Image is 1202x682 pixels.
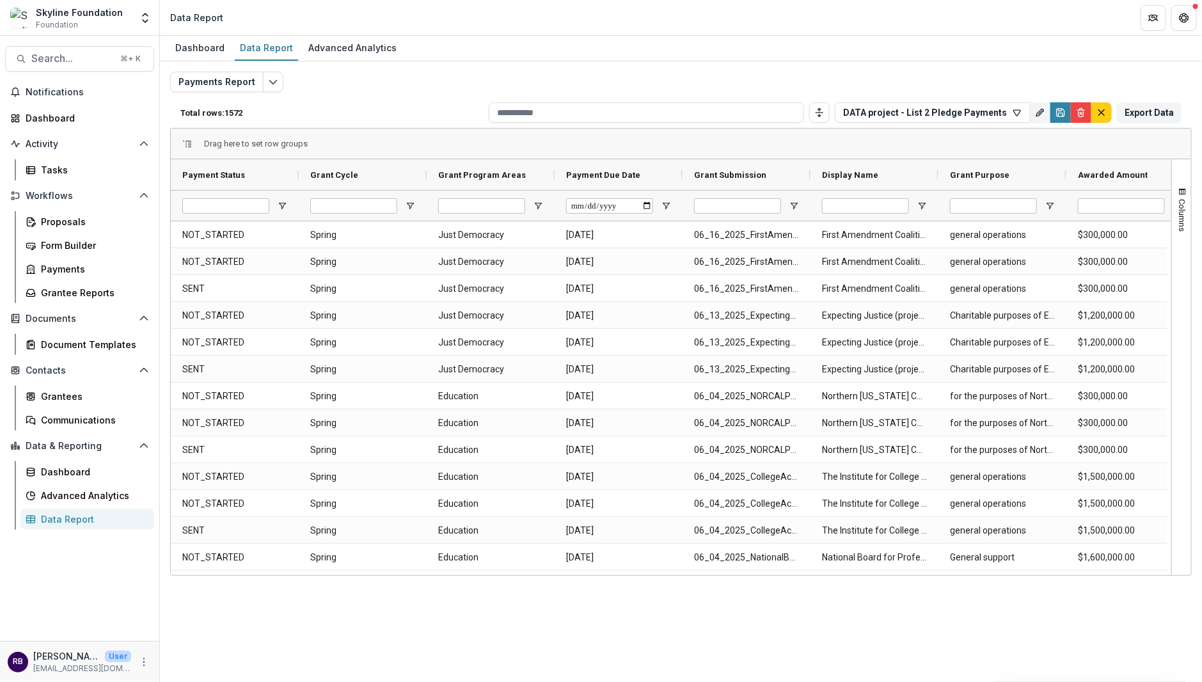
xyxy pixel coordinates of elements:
span: First Amendment Coalition [822,249,927,275]
span: NOT_STARTED [182,383,287,409]
button: Payments Report [170,72,264,92]
span: NOT_STARTED [182,329,287,356]
span: $300,000.00 [1078,437,1183,463]
span: Grant Purpose [950,170,1009,180]
a: Grantee Reports [20,282,154,303]
input: Grant Purpose Filter Input [950,198,1037,214]
button: Save [1050,102,1071,123]
span: [DATE] [566,518,671,544]
button: Open Filter Menu [533,201,543,211]
span: Just Democracy [438,276,543,302]
img: Skyline Foundation [10,8,31,28]
span: First Amendment Coalition [822,276,927,302]
span: Charitable purposes of Expecting Justice [950,356,1055,383]
span: Education [438,491,543,517]
input: Payment Due Date Filter Input [566,198,653,214]
span: Spring [310,544,415,571]
span: The Institute for College Access and Success Inc. [822,518,927,544]
span: Just Democracy [438,303,543,329]
span: Expecting Justice (project of Public Health Foundation Inc) [822,303,927,329]
span: for the purposes of Northern [US_STATE] College Promise Coalition [950,410,1055,436]
input: Grant Cycle Filter Input [310,198,397,214]
span: 06_04_2025_CollegeAccess_$1,500,000 [694,491,799,517]
input: Awarded Amount Filter Input [1078,198,1165,214]
div: Form Builder [41,239,144,252]
input: Grant Submission Filter Input [694,198,781,214]
a: Dashboard [170,36,230,61]
span: $1,600,000.00 [1078,544,1183,571]
span: NOT_STARTED [182,544,287,571]
a: Grantees [20,386,154,407]
span: Foundation [36,19,78,31]
button: default [1091,102,1112,123]
span: $1,200,000.00 [1078,356,1183,383]
a: Form Builder [20,235,154,256]
span: National Board for Professional Teaching Standards Inc [822,544,927,571]
span: NOT_STARTED [182,464,287,490]
span: [DATE] [566,410,671,436]
span: Spring [310,276,415,302]
span: Charitable purposes of Expecting Justice [950,329,1055,356]
button: Open entity switcher [136,5,154,31]
span: [DATE] [566,437,671,463]
div: Advanced Analytics [41,489,144,502]
span: Spring [310,410,415,436]
span: The Institute for College Access and Success Inc. [822,464,927,490]
span: 06_04_2025_NORCALPromise_$300,000 [694,383,799,409]
span: Grant Program Areas [438,170,526,180]
span: $1,200,000.00 [1078,303,1183,329]
span: 06_04_2025_NationalBoardTeaching_$1,600,000 [694,544,799,571]
span: Just Democracy [438,329,543,356]
div: ⌘ + K [118,52,143,66]
button: Edit selected report [263,72,283,92]
span: $300,000.00 [1078,383,1183,409]
button: Open Activity [5,134,154,154]
span: Grant Cycle [310,170,358,180]
span: $1,500,000.00 [1078,491,1183,517]
p: [EMAIL_ADDRESS][DOMAIN_NAME] [33,663,131,674]
span: Just Democracy [438,356,543,383]
span: Education [438,518,543,544]
span: Awarded Amount [1078,170,1148,180]
p: Total rows: 1572 [180,108,484,118]
div: Communications [41,413,144,427]
span: SENT [182,437,287,463]
span: Payment Due Date [566,170,640,180]
span: Contacts [26,365,134,376]
input: Display Name Filter Input [822,198,909,214]
span: Grant Submission [694,170,766,180]
span: $1,500,000.00 [1078,464,1183,490]
span: $300,000.00 [1078,276,1183,302]
span: Expecting Justice (project of Public Health Foundation Inc) [822,356,927,383]
span: 06_13_2025_ExpectingJustice_$1,200,000 [694,303,799,329]
span: NOT_STARTED [182,303,287,329]
span: General support [950,544,1055,571]
span: Just Democracy [438,249,543,275]
span: Spring [310,356,415,383]
span: NOT_STARTED [182,410,287,436]
button: More [136,654,152,670]
span: Columns [1178,199,1187,232]
span: [DATE] [566,303,671,329]
button: Get Help [1171,5,1197,31]
button: Search... [5,46,154,72]
span: The Institute for College Access and Success Inc. [822,491,927,517]
div: Dashboard [170,38,230,57]
span: NOT_STARTED [182,491,287,517]
span: Charitable purposes of Expecting Justice [950,303,1055,329]
span: general operations [950,491,1055,517]
a: Payments [20,258,154,280]
span: SENT [182,276,287,302]
input: Grant Program Areas Filter Input [438,198,525,214]
a: Advanced Analytics [303,36,402,61]
span: Notifications [26,87,149,98]
span: [DATE] [566,249,671,275]
span: Spring [310,383,415,409]
span: 06_04_2025_NORCALPromise_$300,000 [694,410,799,436]
div: Dashboard [26,111,144,125]
span: Workflows [26,191,134,202]
div: Grantee Reports [41,286,144,299]
span: $300,000.00 [1078,249,1183,275]
span: [DATE] [566,464,671,490]
span: $300,000.00 [1078,222,1183,248]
